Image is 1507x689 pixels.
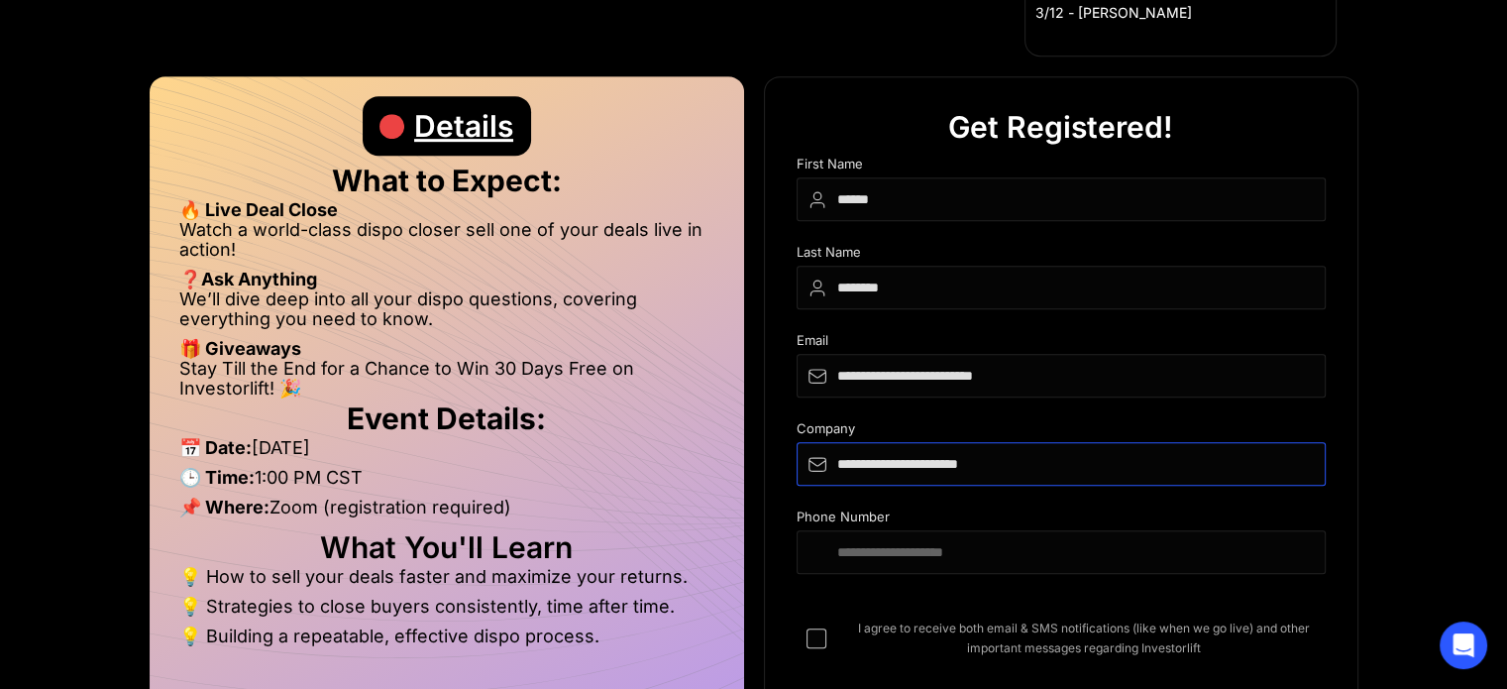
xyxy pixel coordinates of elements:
[179,338,301,359] strong: 🎁 Giveaways
[797,333,1326,354] div: Email
[179,220,714,270] li: Watch a world-class dispo closer sell one of your deals live in action!
[179,199,338,220] strong: 🔥 Live Deal Close
[1440,622,1487,669] div: Open Intercom Messenger
[179,438,714,468] li: [DATE]
[179,289,714,339] li: We’ll dive deep into all your dispo questions, covering everything you need to know.
[179,497,269,517] strong: 📌 Where:
[347,401,546,436] strong: Event Details:
[332,163,562,198] strong: What to Expect:
[179,498,714,527] li: Zoom (registration required)
[948,97,1173,157] div: Get Registered!
[797,157,1326,177] div: First Name
[179,269,317,289] strong: ❓Ask Anything
[179,467,255,488] strong: 🕒 Time:
[179,468,714,498] li: 1:00 PM CST
[414,96,513,156] div: Details
[797,245,1326,266] div: Last Name
[179,437,252,458] strong: 📅 Date:
[797,510,1326,530] div: Phone Number
[179,537,714,557] h2: What You'll Learn
[797,421,1326,442] div: Company
[842,619,1326,658] span: I agree to receive both email & SMS notifications (like when we go live) and other important mess...
[179,597,714,627] li: 💡 Strategies to close buyers consistently, time after time.
[179,627,714,646] li: 💡 Building a repeatable, effective dispo process.
[179,567,714,597] li: 💡 How to sell your deals faster and maximize your returns.
[179,359,714,399] li: Stay Till the End for a Chance to Win 30 Days Free on Investorlift! 🎉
